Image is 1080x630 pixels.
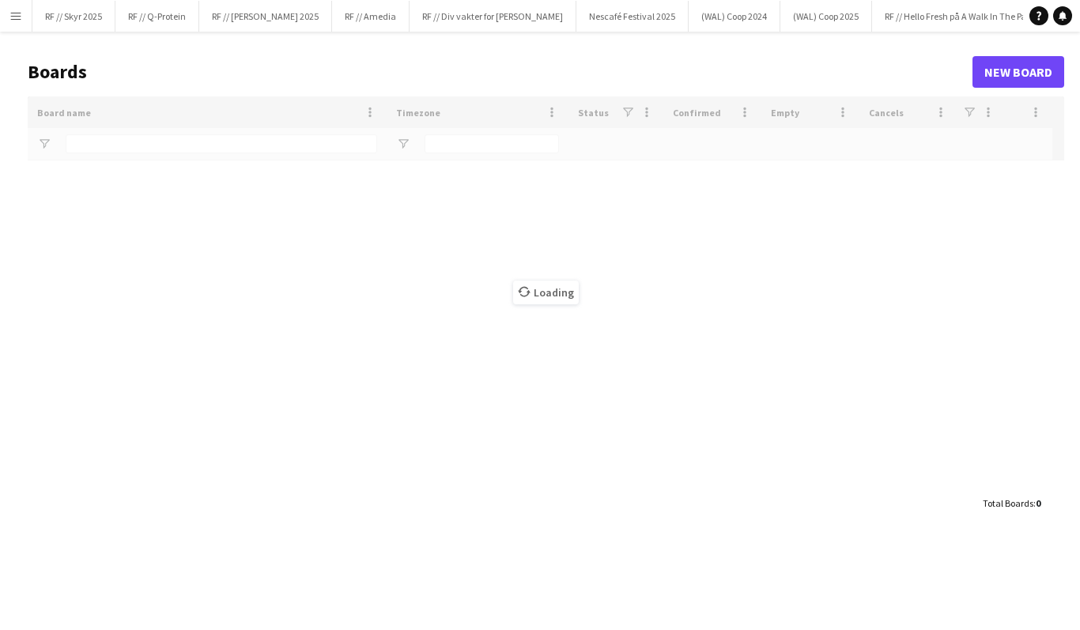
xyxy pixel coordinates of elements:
button: RF // [PERSON_NAME] 2025 [199,1,332,32]
button: Nescafé Festival 2025 [576,1,689,32]
button: (WAL) Coop 2025 [780,1,872,32]
button: RF // Div vakter for [PERSON_NAME] [410,1,576,32]
span: 0 [1036,497,1040,509]
button: RF // Amedia [332,1,410,32]
button: RF // Skyr 2025 [32,1,115,32]
h1: Boards [28,60,972,84]
button: RF // Hello Fresh på A Walk In The Park [872,1,1048,32]
span: Loading [513,281,579,304]
div: : [983,488,1040,519]
button: RF // Q-Protein [115,1,199,32]
a: New Board [972,56,1064,88]
button: (WAL) Coop 2024 [689,1,780,32]
span: Total Boards [983,497,1033,509]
